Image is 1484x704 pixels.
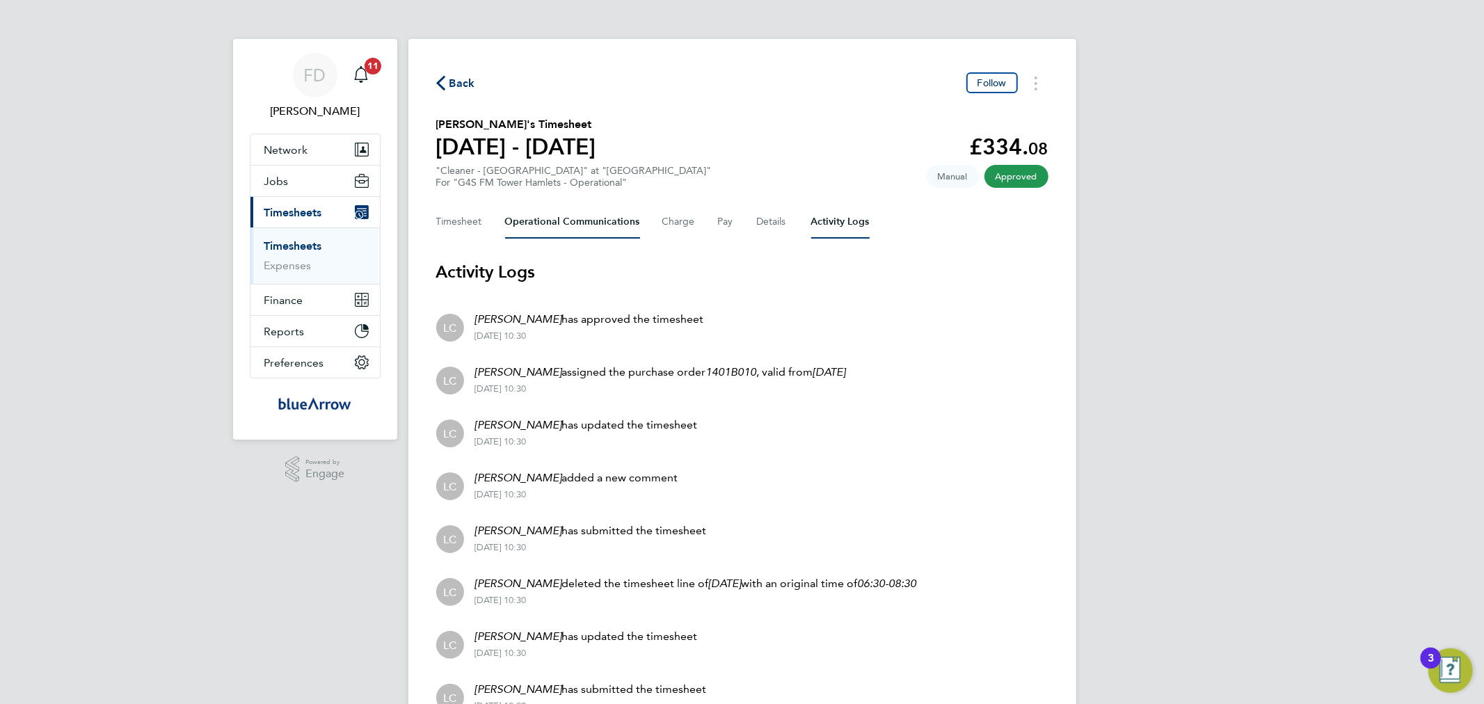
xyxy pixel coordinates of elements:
[475,524,562,537] em: [PERSON_NAME]
[436,314,464,342] div: Lilingxi Chen
[1023,72,1048,94] button: Timesheets Menu
[443,373,456,388] span: LC
[436,133,596,161] h1: [DATE] - [DATE]
[436,578,464,606] div: Lilingxi Chen
[475,630,562,643] em: [PERSON_NAME]
[304,66,326,84] span: FD
[250,392,381,415] a: Go to home page
[436,261,1048,283] h3: Activity Logs
[436,419,464,447] div: Lilingxi Chen
[813,365,846,378] em: [DATE]
[475,489,678,500] div: [DATE] 10:30
[250,134,380,165] button: Network
[1428,658,1434,676] div: 3
[436,631,464,659] div: Lilingxi Chen
[475,471,562,484] em: [PERSON_NAME]
[757,205,789,239] button: Details
[250,166,380,196] button: Jobs
[436,165,712,189] div: "Cleaner - [GEOGRAPHIC_DATA]" at "[GEOGRAPHIC_DATA]"
[475,470,678,486] p: added a new comment
[285,456,344,483] a: Powered byEngage
[365,58,381,74] span: 11
[811,205,870,239] button: Activity Logs
[978,77,1007,89] span: Follow
[475,628,698,645] p: has updated the timesheet
[706,365,757,378] em: 1401B010
[443,320,456,335] span: LC
[233,39,397,440] nav: Main navigation
[436,177,712,189] div: For "G4S FM Tower Hamlets - Operational"
[475,330,704,342] div: [DATE] 10:30
[718,205,735,239] button: Pay
[443,479,456,494] span: LC
[449,75,475,92] span: Back
[436,205,483,239] button: Timesheet
[475,648,698,659] div: [DATE] 10:30
[264,206,322,219] span: Timesheets
[278,392,351,415] img: bluearrow-logo-retina.png
[475,418,562,431] em: [PERSON_NAME]
[436,367,464,394] div: Lilingxi Chen
[250,347,380,378] button: Preferences
[505,205,640,239] button: Operational Communications
[443,637,456,653] span: LC
[1428,648,1473,693] button: Open Resource Center, 3 new notifications
[927,165,979,188] span: This timesheet was manually created.
[662,205,696,239] button: Charge
[1029,138,1048,159] span: 08
[475,311,704,328] p: has approved the timesheet
[436,74,475,92] button: Back
[475,383,846,394] div: [DATE] 10:30
[984,165,1048,188] span: This timesheet has been approved.
[475,312,562,326] em: [PERSON_NAME]
[443,531,456,547] span: LC
[347,53,375,97] a: 11
[250,227,380,284] div: Timesheets
[475,364,846,381] p: assigned the purchase order , valid from
[475,417,698,433] p: has updated the timesheet
[475,542,707,553] div: [DATE] 10:30
[264,175,289,188] span: Jobs
[305,468,344,480] span: Engage
[264,143,308,157] span: Network
[966,72,1018,93] button: Follow
[475,682,562,696] em: [PERSON_NAME]
[305,456,344,468] span: Powered by
[264,294,303,307] span: Finance
[475,365,562,378] em: [PERSON_NAME]
[436,116,596,133] h2: [PERSON_NAME]'s Timesheet
[443,584,456,600] span: LC
[250,316,380,346] button: Reports
[264,259,312,272] a: Expenses
[475,522,707,539] p: has submitted the timesheet
[250,103,381,120] span: Fabio Del Turco
[475,595,917,606] div: [DATE] 10:30
[264,325,305,338] span: Reports
[443,426,456,441] span: LC
[475,436,698,447] div: [DATE] 10:30
[475,577,562,590] em: [PERSON_NAME]
[475,681,707,698] p: has submitted the timesheet
[436,525,464,553] div: Lilingxi Chen
[250,285,380,315] button: Finance
[250,197,380,227] button: Timesheets
[475,575,917,592] p: deleted the timesheet line of with an original time of
[436,472,464,500] div: Lilingxi Chen
[970,134,1048,160] app-decimal: £334.
[709,577,742,590] em: [DATE]
[264,356,324,369] span: Preferences
[264,239,322,253] a: Timesheets
[250,53,381,120] a: FD[PERSON_NAME]
[858,577,917,590] em: 06:30-08:30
